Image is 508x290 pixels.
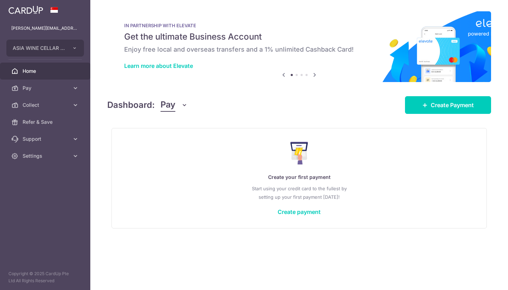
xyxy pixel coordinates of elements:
[23,135,69,143] span: Support
[126,173,472,181] p: Create your first payment
[11,25,79,32] p: [PERSON_NAME][EMAIL_ADDRESS][DOMAIN_NAME]
[23,118,69,126] span: Refer & Save
[126,184,472,201] p: Start using your credit card to the fullest by setting up your first payment [DATE]!
[124,23,474,28] p: IN PARTNERSHIP WITH ELEVATE
[124,45,474,54] h6: Enjoy free local and overseas transfers and a 1% unlimited Cashback Card!
[23,68,69,75] span: Home
[431,101,474,109] span: Create Payment
[290,142,308,164] img: Make Payment
[23,152,69,159] span: Settings
[107,99,155,111] h4: Dashboard:
[23,101,69,109] span: Collect
[124,62,193,69] a: Learn more about Elevate
[405,96,491,114] a: Create Payment
[107,11,491,82] img: Renovation banner
[8,6,43,14] img: CardUp
[13,45,65,52] span: ASIA WINE CELLAR PTE. LTD.
[278,208,321,215] a: Create payment
[23,85,69,92] span: Pay
[161,98,188,112] button: Pay
[161,98,175,112] span: Pay
[124,31,474,42] h5: Get the ultimate Business Account
[6,40,84,57] button: ASIA WINE CELLAR PTE. LTD.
